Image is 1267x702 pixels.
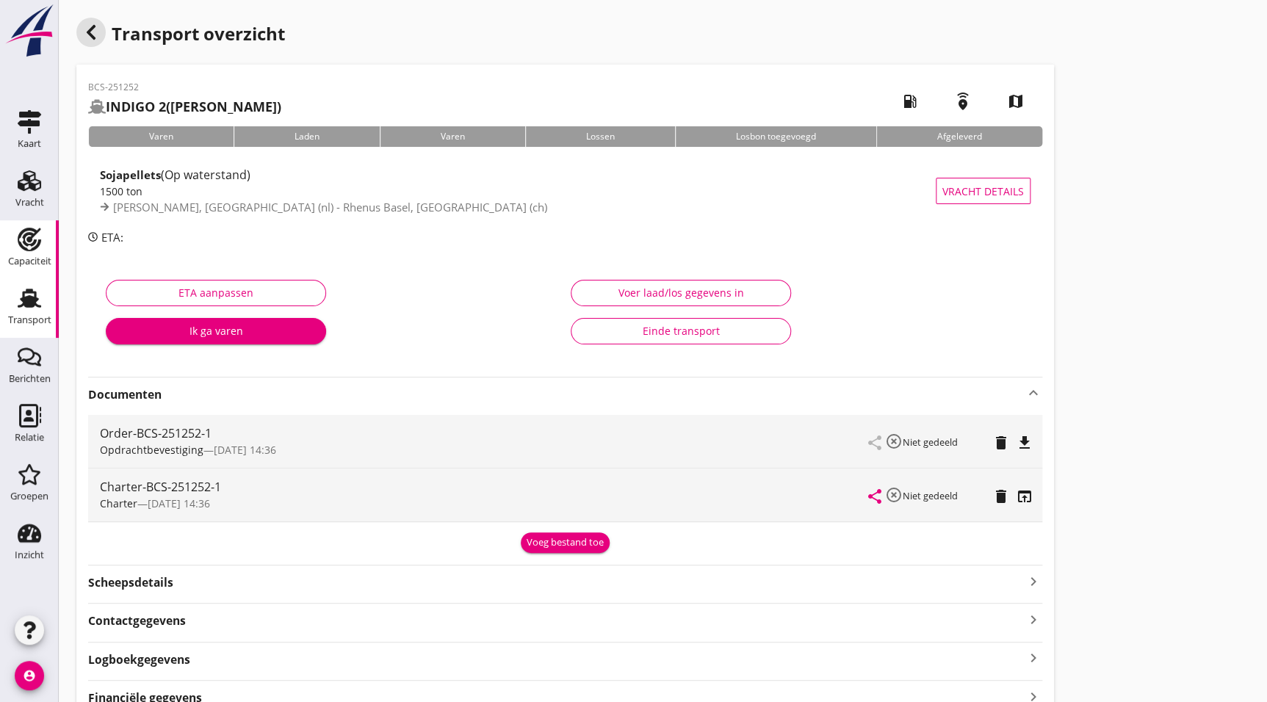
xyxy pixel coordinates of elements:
div: Voeg bestand toe [527,535,604,550]
button: Ik ga varen [106,318,326,344]
i: emergency_share [942,81,983,122]
button: Voer laad/los gegevens in [571,280,791,306]
strong: Documenten [88,386,1025,403]
div: Transport [8,315,51,325]
div: Einde transport [583,323,779,339]
div: ETA aanpassen [118,285,314,300]
button: Vracht details [936,178,1030,204]
div: Afgeleverd [876,126,1042,147]
i: keyboard_arrow_right [1025,609,1042,629]
span: [PERSON_NAME], [GEOGRAPHIC_DATA] (nl) - Rhenus Basel, [GEOGRAPHIC_DATA] (ch) [113,200,547,214]
small: Niet gedeeld [903,435,958,449]
i: open_in_browser [1016,488,1033,505]
div: Charter-BCS-251252-1 [100,478,869,496]
i: keyboard_arrow_up [1025,384,1042,402]
span: Vracht details [942,184,1024,199]
i: highlight_off [885,486,903,504]
i: keyboard_arrow_right [1025,648,1042,668]
img: logo-small.a267ee39.svg [3,4,56,58]
span: Opdrachtbevestiging [100,443,203,457]
i: account_circle [15,661,44,690]
div: — [100,442,869,457]
div: Vracht [15,198,44,207]
i: share [866,488,884,505]
i: map [995,81,1036,122]
div: Order-BCS-251252-1 [100,424,869,442]
small: Niet gedeeld [903,489,958,502]
i: keyboard_arrow_right [1025,571,1042,591]
h2: ([PERSON_NAME]) [88,97,281,117]
div: Berichten [9,374,51,383]
div: Kaart [18,139,41,148]
i: delete [992,434,1010,452]
div: Relatie [15,433,44,442]
span: ETA: [101,230,123,245]
h1: Transport overzicht [76,18,1054,65]
strong: Sojapellets [100,167,161,182]
button: Einde transport [571,318,791,344]
div: — [100,496,869,511]
a: Sojapellets(Op waterstand)1500 ton[PERSON_NAME], [GEOGRAPHIC_DATA] (nl) - Rhenus Basel, [GEOGRAPH... [88,159,1042,223]
span: [DATE] 14:36 [214,443,276,457]
i: local_gas_station [889,81,931,122]
button: ETA aanpassen [106,280,326,306]
div: Losbon toegevoegd [675,126,876,147]
div: Laden [234,126,380,147]
span: Charter [100,496,137,510]
span: [DATE] 14:36 [148,496,210,510]
div: Ik ga varen [118,323,314,339]
div: Lossen [525,126,675,147]
i: highlight_off [885,433,903,450]
div: Voer laad/los gegevens in [583,285,779,300]
span: (Op waterstand) [161,167,250,183]
strong: INDIGO 2 [106,98,166,115]
div: Varen [380,126,525,147]
i: file_download [1016,434,1033,452]
button: Voeg bestand toe [521,532,610,553]
strong: Scheepsdetails [88,574,173,591]
p: BCS-251252 [88,81,281,94]
strong: Logboekgegevens [88,651,190,668]
div: Groepen [10,491,48,501]
div: Capaciteit [8,256,51,266]
i: delete [992,488,1010,505]
div: Inzicht [15,550,44,560]
div: Varen [88,126,234,147]
strong: Contactgegevens [88,612,186,629]
div: 1500 ton [100,184,936,199]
